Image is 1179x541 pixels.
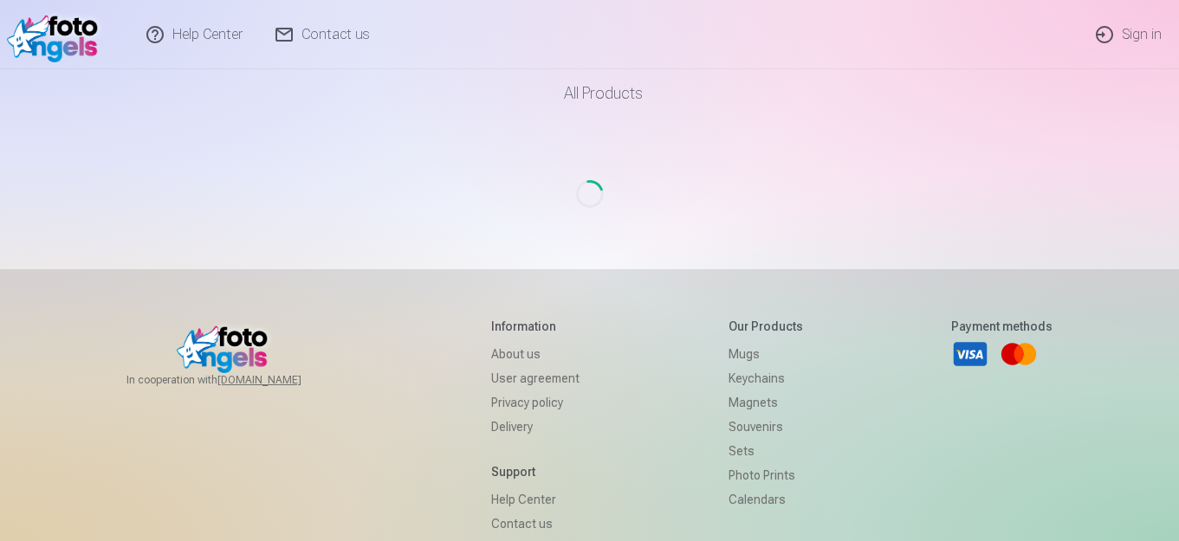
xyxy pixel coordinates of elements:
[491,390,580,415] a: Privacy policy
[1000,335,1038,373] a: Mastercard
[7,7,107,62] img: /v1
[491,366,580,390] a: User agreement
[729,487,803,512] a: Calendars
[491,342,580,366] a: About us
[729,342,803,366] a: Mugs
[515,69,664,118] a: All products
[126,373,343,387] span: In cooperation with
[729,415,803,439] a: Souvenirs
[729,366,803,390] a: Keychains
[491,487,580,512] a: Help Center
[729,463,803,487] a: Photo prints
[491,415,580,439] a: Delivery
[729,318,803,335] h5: Our products
[951,335,989,373] a: Visa
[491,463,580,480] h5: Support
[217,373,343,387] a: [DOMAIN_NAME]
[729,439,803,463] a: Sets
[491,318,580,335] h5: Information
[729,390,803,415] a: Magnets
[491,512,580,536] a: Contact us
[951,318,1053,335] h5: Payment methods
